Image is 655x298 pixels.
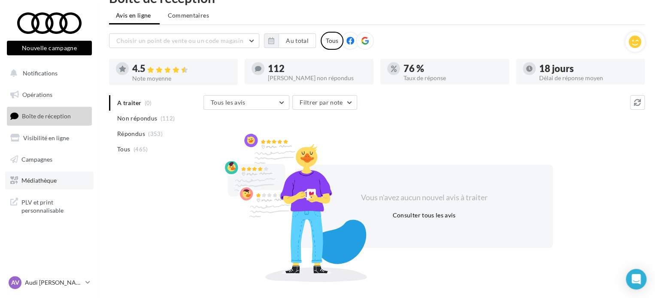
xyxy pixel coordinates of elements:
[211,99,246,106] span: Tous les avis
[132,75,231,81] div: Note moyenne
[116,37,243,44] span: Choisir un point de vente ou un code magasin
[403,64,502,73] div: 76 %
[5,151,94,169] a: Campagnes
[403,75,502,81] div: Taux de réponse
[168,11,209,20] span: Commentaires
[389,210,459,220] button: Consulter tous les avis
[25,278,82,287] p: Audi [PERSON_NAME]
[23,69,58,77] span: Notifications
[5,86,94,104] a: Opérations
[23,134,69,141] span: Visibilité en ligne
[109,33,259,48] button: Choisir un point de vente ou un code magasin
[22,112,71,120] span: Boîte de réception
[21,155,52,163] span: Campagnes
[268,64,367,73] div: 112
[22,91,52,98] span: Opérations
[117,129,145,138] span: Répondus
[539,75,638,81] div: Délai de réponse moyen
[350,192,498,203] div: Vous n'avez aucun nouvel avis à traiter
[279,33,316,48] button: Au total
[5,193,94,218] a: PLV et print personnalisable
[626,269,646,289] div: Open Intercom Messenger
[203,95,289,110] button: Tous les avis
[148,130,163,137] span: (353)
[21,196,88,215] span: PLV et print personnalisable
[117,145,130,154] span: Tous
[5,107,94,125] a: Boîte de réception
[161,115,175,122] span: (112)
[268,75,367,81] div: [PERSON_NAME] non répondus
[5,129,94,147] a: Visibilité en ligne
[117,114,157,123] span: Non répondus
[11,278,19,287] span: AV
[539,64,638,73] div: 18 jours
[264,33,316,48] button: Au total
[5,172,94,190] a: Médiathèque
[133,146,148,153] span: (465)
[292,95,357,110] button: Filtrer par note
[7,274,92,291] a: AV Audi [PERSON_NAME]
[132,64,231,74] div: 4.5
[5,64,90,82] button: Notifications
[321,32,343,50] div: Tous
[7,41,92,55] button: Nouvelle campagne
[21,177,57,184] span: Médiathèque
